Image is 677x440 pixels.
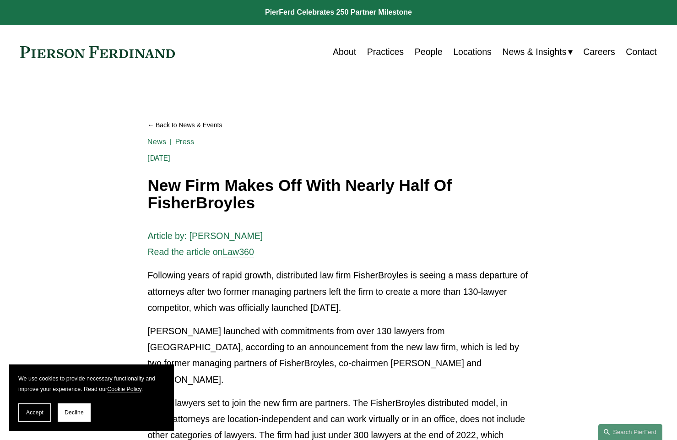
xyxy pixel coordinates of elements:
[18,374,165,394] p: We use cookies to provide necessary functionality and improve your experience. Read our .
[453,43,492,61] a: Locations
[147,177,529,212] h1: New Firm Makes Off With Nearly Half Of FisherBroyles
[147,323,529,388] p: [PERSON_NAME] launched with commitments from over 130 lawyers from [GEOGRAPHIC_DATA], according t...
[503,44,567,60] span: News & Insights
[147,137,166,146] a: News
[147,117,529,133] a: Back to News & Events
[415,43,443,61] a: People
[598,424,662,440] a: Search this site
[367,43,404,61] a: Practices
[147,231,263,257] span: Article by: [PERSON_NAME] Read the article on
[147,267,529,316] p: Following years of rapid growth, distributed law firm FisherBroyles is seeing a mass departure of...
[222,247,254,257] a: Law360
[503,43,573,61] a: folder dropdown
[9,364,174,431] section: Cookie banner
[175,137,194,146] a: Press
[333,43,356,61] a: About
[107,386,141,392] a: Cookie Policy
[58,403,91,422] button: Decline
[626,43,656,61] a: Contact
[18,403,51,422] button: Accept
[26,409,43,416] span: Accept
[147,154,170,163] span: [DATE]
[583,43,615,61] a: Careers
[65,409,84,416] span: Decline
